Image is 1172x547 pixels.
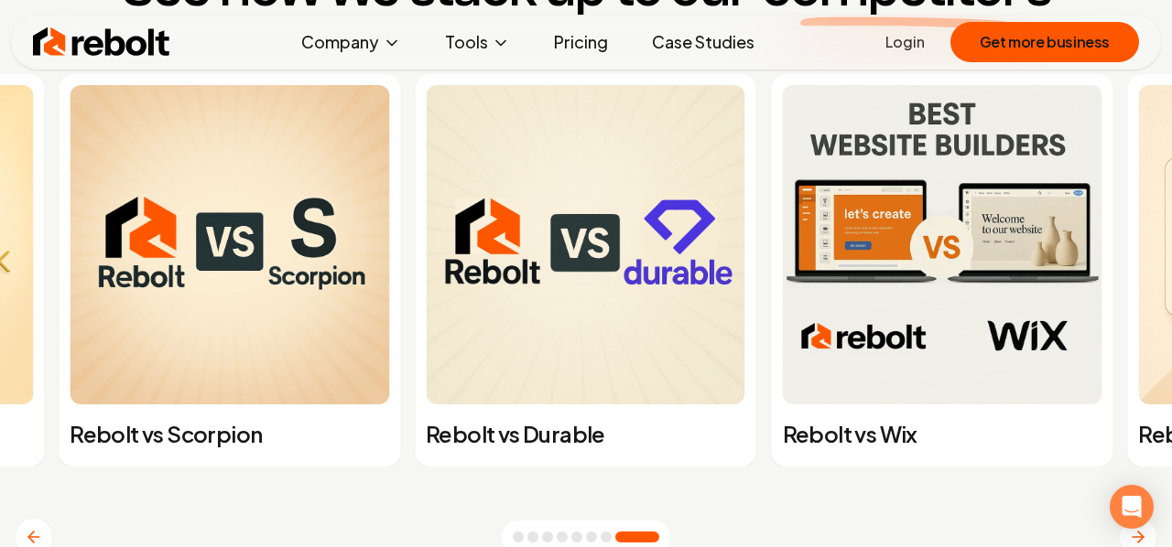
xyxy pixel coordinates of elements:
[637,24,769,60] a: Case Studies
[59,74,400,467] a: Rebolt vs ScorpionRebolt vs Scorpion
[426,419,745,448] p: Rebolt vs Durable
[70,85,389,404] img: Rebolt vs Scorpion
[542,531,553,542] button: Go to slide 3
[513,531,524,542] button: Go to slide 1
[70,419,389,448] p: Rebolt vs Scorpion
[586,531,597,542] button: Go to slide 6
[426,85,745,404] img: Rebolt vs Durable
[430,24,525,60] button: Tools
[1110,485,1154,529] div: Open Intercom Messenger
[885,31,925,53] a: Login
[557,531,568,542] button: Go to slide 4
[571,531,582,542] button: Go to slide 5
[539,24,623,60] a: Pricing
[950,22,1139,62] button: Get more business
[772,74,1113,467] a: Rebolt vs WixRebolt vs Wix
[527,531,538,542] button: Go to slide 2
[783,419,1102,448] p: Rebolt vs Wix
[415,74,756,467] a: Rebolt vs DurableRebolt vs Durable
[615,531,659,542] button: Go to slide 8
[783,85,1102,404] img: Rebolt vs Wix
[33,24,170,60] img: Rebolt Logo
[601,531,612,542] button: Go to slide 7
[287,24,416,60] button: Company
